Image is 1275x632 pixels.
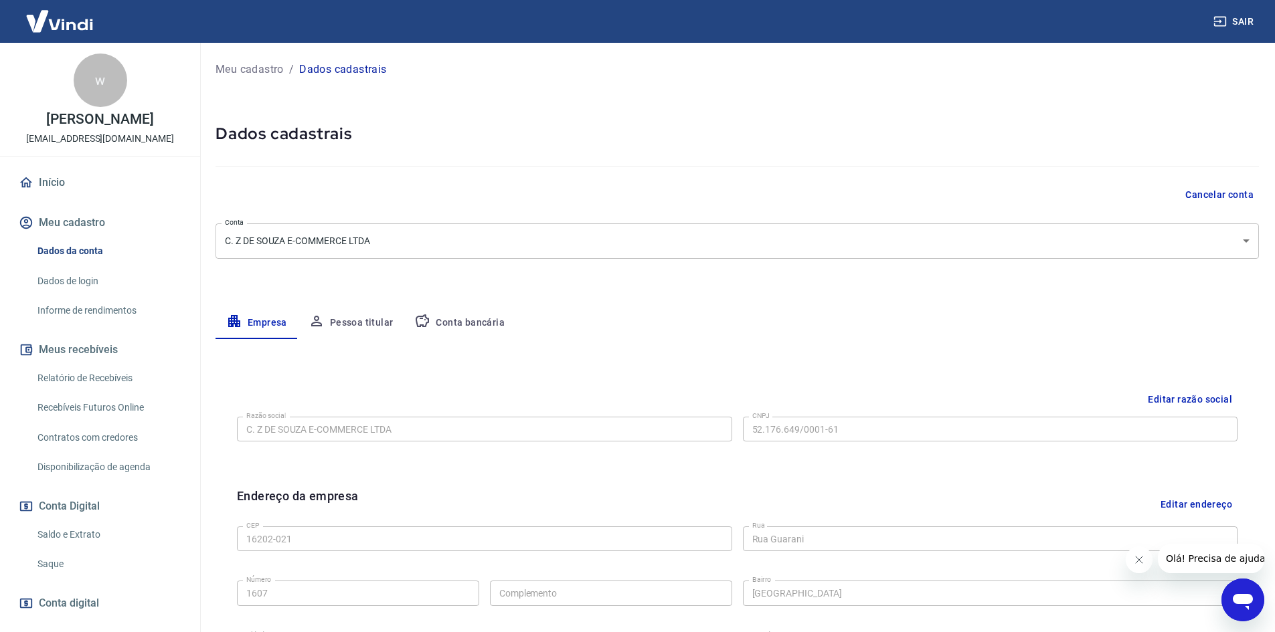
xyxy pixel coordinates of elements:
button: Pessoa titular [298,307,404,339]
div: C. Z DE SOUZA E-COMMERCE LTDA [216,223,1259,259]
a: Dados de login [32,268,184,295]
p: Dados cadastrais [299,62,386,78]
a: Informe de rendimentos [32,297,184,324]
span: Olá! Precisa de ajuda? [8,9,112,20]
a: Meu cadastro [216,62,284,78]
span: Conta digital [39,594,99,613]
button: Conta Digital [16,492,184,521]
p: / [289,62,294,78]
a: Conta digital [16,589,184,618]
a: Início [16,168,184,197]
button: Conta bancária [404,307,515,339]
h6: Endereço da empresa [237,487,359,521]
div: w [74,54,127,107]
label: Bairro [752,574,771,585]
button: Meus recebíveis [16,335,184,364]
label: Razão social [246,411,286,421]
button: Sair [1211,9,1259,34]
iframe: Fechar mensagem [1126,546,1153,573]
iframe: Botão para abrir a janela de mensagens [1221,578,1264,621]
a: Relatório de Recebíveis [32,364,184,392]
button: Meu cadastro [16,208,184,237]
a: Saldo e Extrato [32,521,184,548]
label: Conta [225,217,244,227]
label: Número [246,574,271,585]
label: Rua [752,520,765,530]
a: Dados da conta [32,237,184,265]
button: Editar endereço [1155,487,1238,521]
a: Recebíveis Futuros Online [32,394,184,421]
p: [EMAIL_ADDRESS][DOMAIN_NAME] [26,132,174,146]
p: [PERSON_NAME] [46,112,153,126]
h5: Dados cadastrais [216,123,1259,144]
a: Saque [32,550,184,578]
button: Empresa [216,307,298,339]
label: CNPJ [752,411,770,421]
a: Disponibilização de agenda [32,453,184,481]
button: Editar razão social [1142,387,1238,412]
iframe: Mensagem da empresa [1158,544,1264,573]
a: Contratos com credores [32,424,184,451]
label: CEP [246,520,259,530]
img: Vindi [16,1,103,41]
button: Cancelar conta [1180,183,1259,207]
